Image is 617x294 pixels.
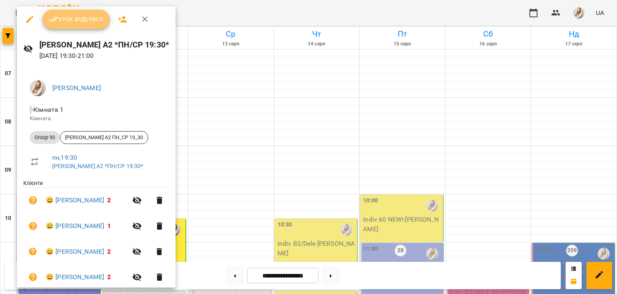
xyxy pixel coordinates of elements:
a: 😀 [PERSON_NAME] [46,221,104,231]
span: - Кімната 1 [30,106,65,113]
span: Group 90 [30,134,60,141]
p: [DATE] 19:30 - 21:00 [39,51,169,61]
a: 😀 [PERSON_NAME] [46,272,104,282]
a: пн , 19:30 [52,154,77,161]
span: [PERSON_NAME] А2 ПН_СР 19_30 [60,134,148,141]
button: Візит ще не сплачено. Додати оплату? [23,216,43,236]
span: 2 [107,196,111,204]
h6: [PERSON_NAME] А2 *ПН/СР 19:30* [39,39,169,51]
button: Візит ще не сплачено. Додати оплату? [23,267,43,287]
p: Кімната [30,115,163,123]
span: 1 [107,222,111,230]
div: [PERSON_NAME] А2 ПН_СР 19_30 [60,131,148,144]
img: db46d55e6fdf8c79d257263fe8ff9f52.jpeg [30,80,46,96]
a: [PERSON_NAME] [52,84,101,92]
button: Візит ще не сплачено. Додати оплату? [23,191,43,210]
a: 😀 [PERSON_NAME] [46,195,104,205]
a: [PERSON_NAME] А2 *ПН/СР 19:30* [52,163,143,169]
button: Урок відбувся [43,10,110,29]
a: 😀 [PERSON_NAME] [46,247,104,257]
button: Візит ще не сплачено. Додати оплату? [23,242,43,261]
span: Урок відбувся [49,14,104,24]
span: 2 [107,248,111,255]
span: 2 [107,273,111,281]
